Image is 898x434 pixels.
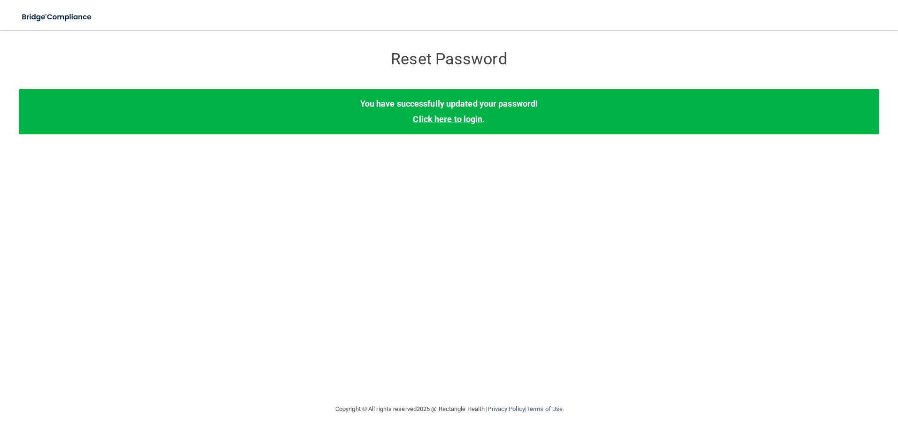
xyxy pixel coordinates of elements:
[278,394,620,424] div: Copyright © All rights reserved 2025 @ Rectangle Health | |
[19,89,879,134] div: .
[14,8,101,27] img: bridge_compliance_login_screen.278c3ca4.svg
[278,50,620,68] h3: Reset Password
[488,405,525,412] a: Privacy Policy
[526,405,563,412] a: Terms of Use
[360,99,538,108] b: You have successfully updated your password!
[413,114,482,124] a: Click here to login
